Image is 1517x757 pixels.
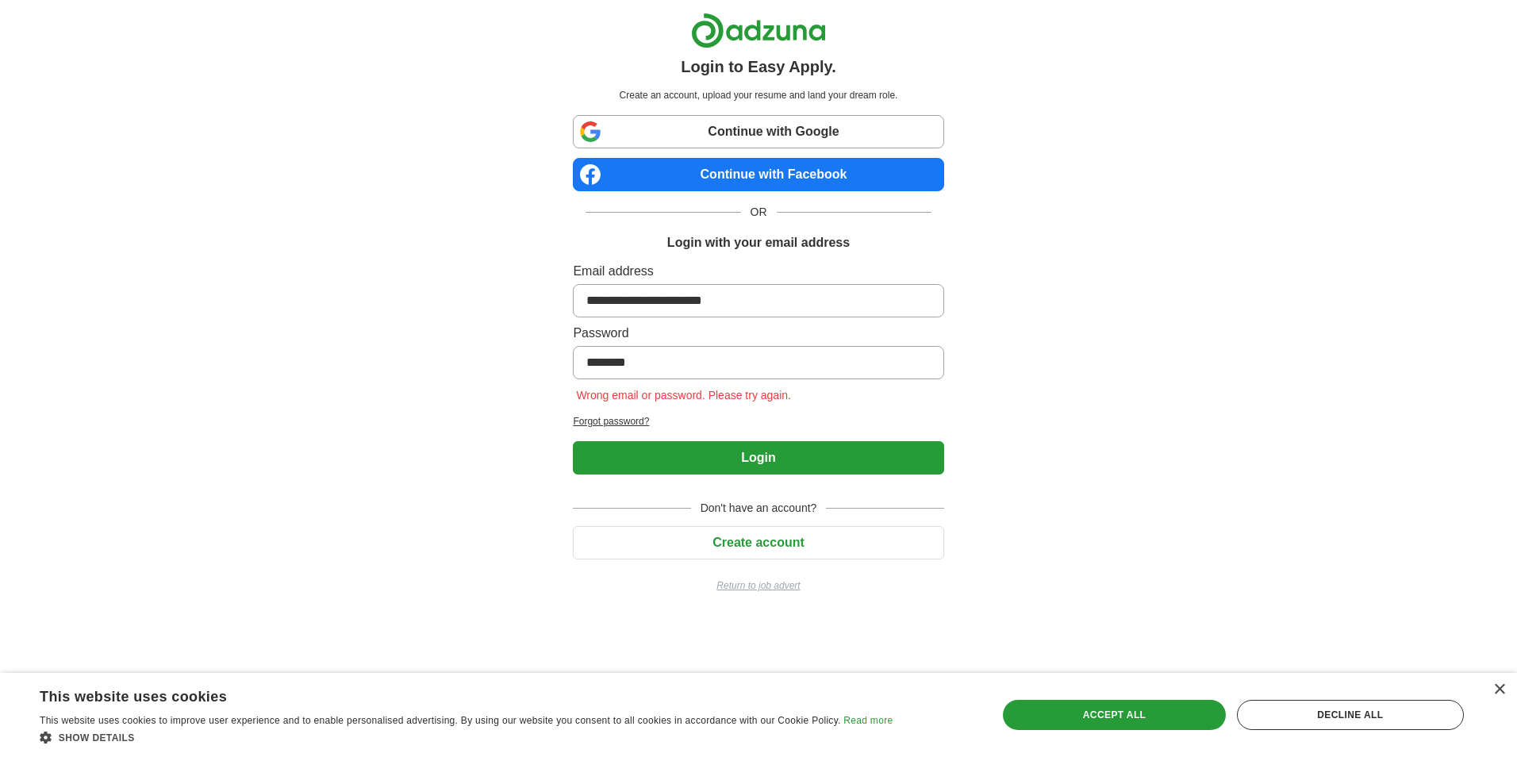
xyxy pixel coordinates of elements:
[1003,700,1225,730] div: Accept all
[691,13,826,48] img: Adzuna logo
[40,729,893,745] div: Show details
[1493,684,1505,696] div: Close
[573,158,943,191] a: Continue with Facebook
[691,500,827,517] span: Don't have an account?
[741,204,777,221] span: OR
[843,715,893,726] a: Read more, opens a new window
[573,526,943,559] button: Create account
[40,682,853,706] div: This website uses cookies
[573,389,794,402] span: Wrong email or password. Please try again.
[573,578,943,593] a: Return to job advert
[573,536,943,549] a: Create account
[573,324,943,343] label: Password
[573,115,943,148] a: Continue with Google
[667,233,850,252] h1: Login with your email address
[573,441,943,475] button: Login
[576,88,940,102] p: Create an account, upload your resume and land your dream role.
[59,732,135,744] span: Show details
[573,414,943,428] a: Forgot password?
[1237,700,1464,730] div: Decline all
[573,262,943,281] label: Email address
[681,55,836,79] h1: Login to Easy Apply.
[40,715,841,726] span: This website uses cookies to improve user experience and to enable personalised advertising. By u...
